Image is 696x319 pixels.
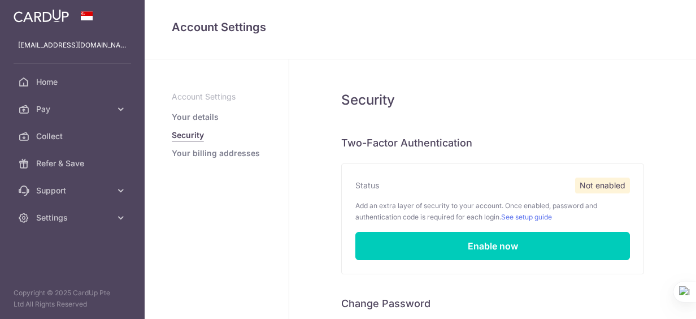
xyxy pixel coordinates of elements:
[14,9,69,23] img: CardUp
[18,40,127,51] p: [EMAIL_ADDRESS][DOMAIN_NAME]
[355,200,630,223] p: Add an extra layer of security to your account. Once enabled, password and authentication code is...
[36,158,111,169] span: Refer & Save
[172,111,219,123] a: Your details
[341,91,644,109] h5: Security
[36,212,111,223] span: Settings
[355,180,379,191] label: Status
[172,130,204,141] a: Security
[172,18,669,36] h4: Account Settings
[575,178,630,193] span: Not enabled
[501,213,552,221] a: See setup guide
[172,148,260,159] a: Your billing addresses
[36,131,111,142] span: Collect
[36,104,111,115] span: Pay
[36,185,111,196] span: Support
[355,232,630,260] a: Enable now
[172,91,262,102] p: Account Settings
[341,136,644,150] h6: Two-Factor Authentication
[341,297,644,311] h6: Change Password
[36,76,111,88] span: Home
